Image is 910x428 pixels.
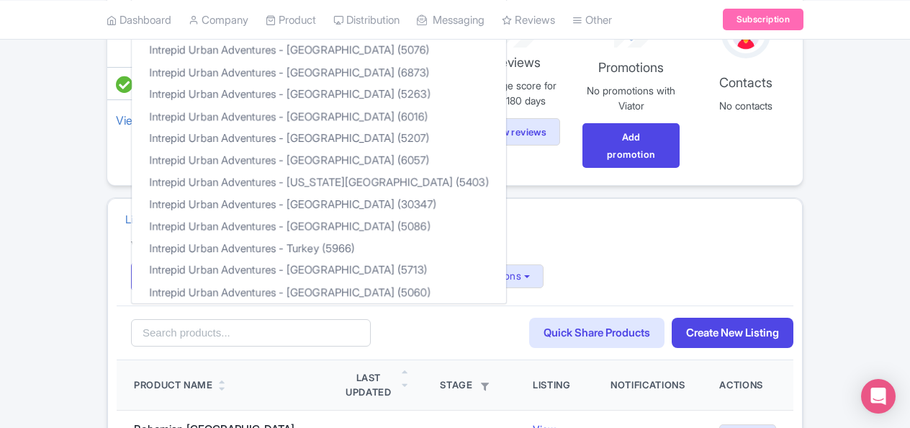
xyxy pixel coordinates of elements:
a: Intrepid Urban Adventures - [GEOGRAPHIC_DATA] (5086) [132,215,506,238]
p: Promotions [582,58,680,77]
a: Quick Share Products [529,318,665,349]
i: Filter by stage [481,383,489,391]
button: Actions [472,264,544,288]
a: Intrepid Urban Adventures - [GEOGRAPHIC_DATA] (5713) [132,259,506,282]
a: Listings [125,200,161,240]
div: Open Intercom Messenger [861,379,896,414]
a: View all (1) [113,110,171,130]
a: Intrepid Urban Adventures - [GEOGRAPHIC_DATA] (6016) [132,105,506,128]
a: View reviews [474,118,561,146]
div: Stage [436,378,498,393]
a: Intrepid Urban Adventures - [GEOGRAPHIC_DATA] (5207) [132,128,506,150]
a: Create New Listing [672,318,793,349]
p: Reviews [468,53,565,72]
p: No promotions with Viator [582,83,680,113]
a: Intrepid Urban Adventures - [GEOGRAPHIC_DATA] (5076) [132,40,506,62]
p: Average score for last 180 days [468,78,565,108]
div: Last Updated [341,371,397,399]
a: Intrepid Urban Adventures - [GEOGRAPHIC_DATA] (30347) [132,193,506,215]
th: Listing [515,360,593,411]
a: Intrepid Urban Adventures - Turkey (5966) [132,237,506,259]
p: No contacts [697,98,794,113]
a: Intrepid Urban Adventures - [GEOGRAPHIC_DATA] (6873) [132,61,506,84]
a: Intrepid Urban Adventures - [GEOGRAPHIC_DATA] (5263) [132,84,506,106]
a: Subscription [723,9,803,30]
th: Notifications [593,360,702,411]
a: Intrepid Urban Adventures - [GEOGRAPHIC_DATA] (5060) [132,281,506,303]
a: Intrepid Urban Adventures - [GEOGRAPHIC_DATA] (6057) [132,149,506,171]
th: Actions [702,360,793,411]
a: Add promotion [582,123,680,168]
input: Search products... [131,319,371,347]
a: Intrepid Urban Adventures - [US_STATE][GEOGRAPHIC_DATA] (5403) [132,171,506,194]
p: Contacts [697,73,794,92]
div: Product Name [134,378,213,393]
